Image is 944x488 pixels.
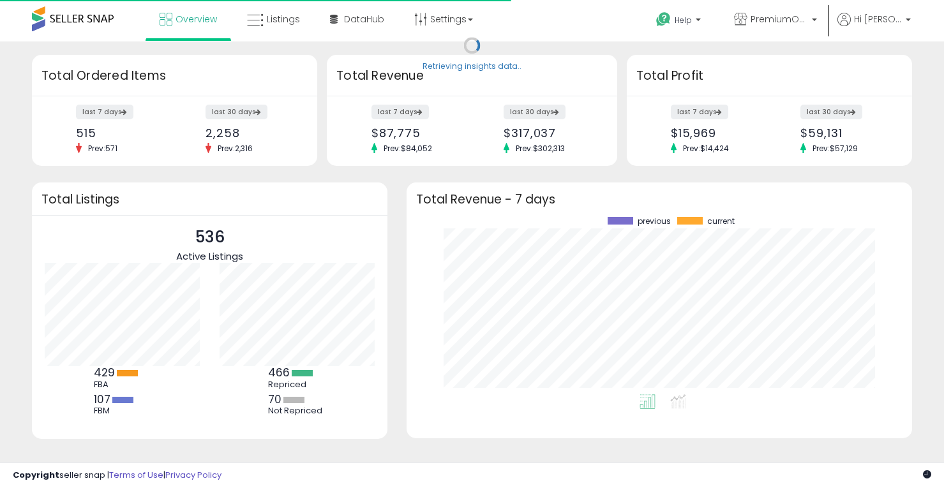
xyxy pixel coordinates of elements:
div: 2,258 [206,126,295,140]
a: Hi [PERSON_NAME] [837,13,911,41]
h3: Total Profit [636,67,903,85]
a: Help [646,2,714,41]
b: 70 [268,392,281,407]
h3: Total Revenue [336,67,608,85]
div: FBM [94,406,151,416]
span: PremiumOutdoorGrills [751,13,808,26]
span: Prev: $14,424 [677,143,735,154]
strong: Copyright [13,469,59,481]
div: $317,037 [504,126,595,140]
b: 466 [268,365,290,380]
div: 515 [76,126,165,140]
div: Retrieving insights data.. [423,61,521,73]
i: Get Help [656,11,671,27]
label: last 30 days [504,105,566,119]
a: Terms of Use [109,469,163,481]
label: last 7 days [371,105,429,119]
div: Not Repriced [268,406,326,416]
div: FBA [94,380,151,390]
b: 107 [94,392,110,407]
p: 536 [176,225,243,249]
div: seller snap | | [13,470,221,482]
label: last 30 days [800,105,862,119]
label: last 7 days [76,105,133,119]
div: $87,775 [371,126,463,140]
span: Help [675,15,692,26]
a: Privacy Policy [165,469,221,481]
h3: Total Revenue - 7 days [416,195,903,204]
div: $15,969 [671,126,760,140]
span: Prev: $84,052 [377,143,438,154]
div: Repriced [268,380,326,390]
label: last 30 days [206,105,267,119]
b: 429 [94,365,115,380]
label: last 7 days [671,105,728,119]
h3: Total Listings [41,195,378,204]
span: Hi [PERSON_NAME] [854,13,902,26]
span: Prev: 2,316 [211,143,259,154]
span: current [707,217,735,226]
span: Listings [267,13,300,26]
span: Prev: 571 [82,143,124,154]
span: Overview [176,13,217,26]
span: previous [638,217,671,226]
span: Active Listings [176,249,243,263]
h3: Total Ordered Items [41,67,308,85]
span: Prev: $302,313 [509,143,571,154]
span: DataHub [344,13,384,26]
span: Prev: $57,129 [806,143,864,154]
div: $59,131 [800,126,890,140]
